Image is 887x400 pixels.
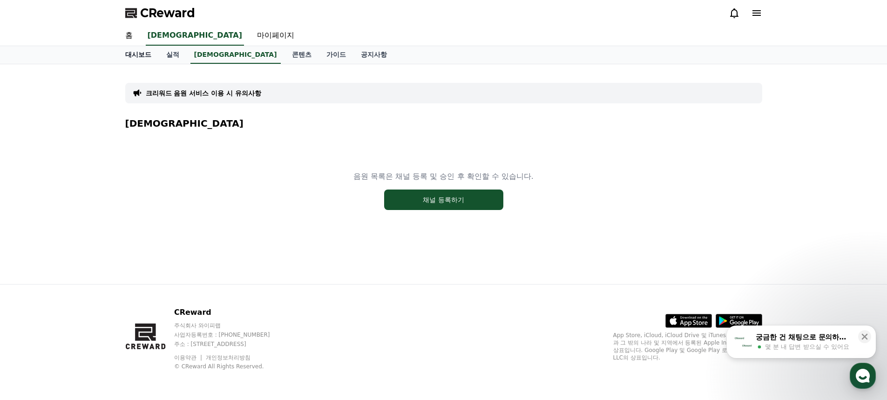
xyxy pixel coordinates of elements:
[206,354,251,361] a: 개인정보처리방침
[319,46,353,64] a: 가이드
[174,307,288,318] p: CReward
[159,46,187,64] a: 실적
[120,295,179,319] a: 설정
[174,322,288,329] p: 주식회사 와이피랩
[146,88,261,98] a: 크리워드 음원 서비스 이용 시 유의사항
[118,26,140,46] a: 홈
[140,6,195,20] span: CReward
[174,340,288,348] p: 주소 : [STREET_ADDRESS]
[125,118,762,129] h4: [DEMOGRAPHIC_DATA]
[29,309,35,317] span: 홈
[353,171,534,182] p: 음원 목록은 채널 등록 및 승인 후 확인할 수 있습니다.
[174,354,203,361] a: 이용약관
[61,295,120,319] a: 대화
[190,46,281,64] a: [DEMOGRAPHIC_DATA]
[384,190,503,210] button: 채널 등록하기
[174,331,288,339] p: 사업자등록번호 : [PHONE_NUMBER]
[118,46,159,64] a: 대시보드
[174,363,288,370] p: © CReward All Rights Reserved.
[250,26,302,46] a: 마이페이지
[353,46,394,64] a: 공지사항
[3,295,61,319] a: 홈
[146,26,244,46] a: [DEMOGRAPHIC_DATA]
[85,310,96,317] span: 대화
[284,46,319,64] a: 콘텐츠
[125,6,195,20] a: CReward
[144,309,155,317] span: 설정
[613,332,762,361] p: App Store, iCloud, iCloud Drive 및 iTunes Store는 미국과 그 밖의 나라 및 지역에서 등록된 Apple Inc.의 서비스 상표입니다. Goo...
